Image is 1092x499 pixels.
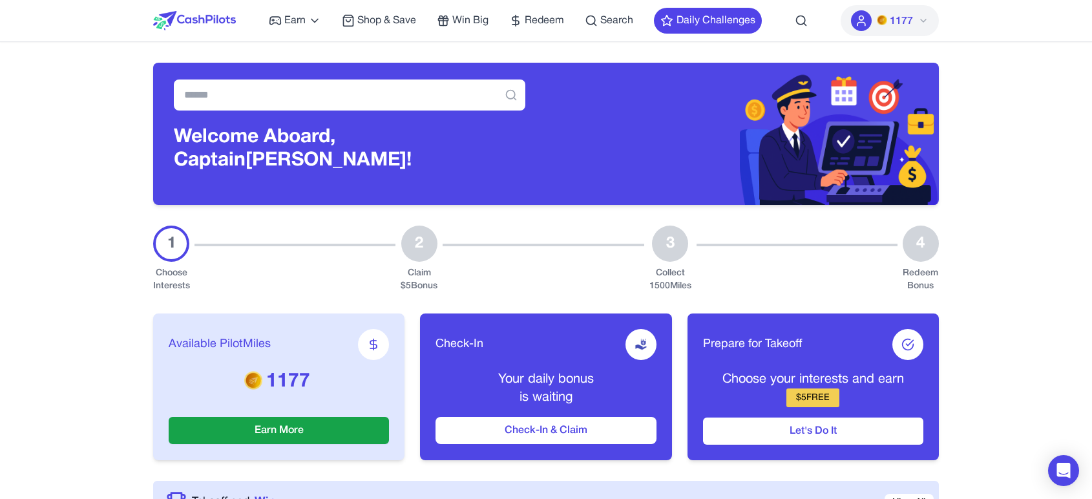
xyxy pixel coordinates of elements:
a: Win Big [437,13,488,28]
div: Choose Interests [153,267,189,293]
a: Earn [269,13,321,28]
div: Claim $ 5 Bonus [401,267,437,293]
a: Redeem [509,13,564,28]
a: Shop & Save [342,13,416,28]
div: 3 [652,226,688,262]
span: 1177 [890,14,913,29]
div: 2 [401,226,437,262]
div: Redeem Bonus [903,267,939,293]
span: is waiting [520,392,572,403]
span: Earn [284,13,306,28]
span: Shop & Save [357,13,416,28]
img: PMs [244,371,262,389]
button: Let's Do It [703,418,923,445]
button: PMs1177 [841,5,939,36]
span: Redeem [525,13,564,28]
img: receive-dollar [635,338,647,351]
button: Check-In & Claim [436,417,656,444]
img: PMs [877,15,887,25]
p: Choose your interests and earn [703,370,923,388]
span: Available PilotMiles [169,335,271,354]
a: Search [585,13,633,28]
div: $ 5 FREE [786,388,839,407]
span: Search [600,13,633,28]
p: Your daily bonus [436,370,656,388]
img: CashPilots Logo [153,11,236,30]
h3: Welcome Aboard, Captain [PERSON_NAME]! [174,126,525,173]
span: Win Big [452,13,488,28]
div: 4 [903,226,939,262]
span: Check-In [436,335,483,354]
img: Header decoration [546,63,939,205]
span: Prepare for Takeoff [703,335,802,354]
p: 1177 [169,370,389,394]
button: Daily Challenges [654,8,762,34]
button: Earn More [169,417,389,444]
div: Collect 1500 Miles [649,267,691,293]
div: Open Intercom Messenger [1048,455,1079,486]
div: 1 [153,226,189,262]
